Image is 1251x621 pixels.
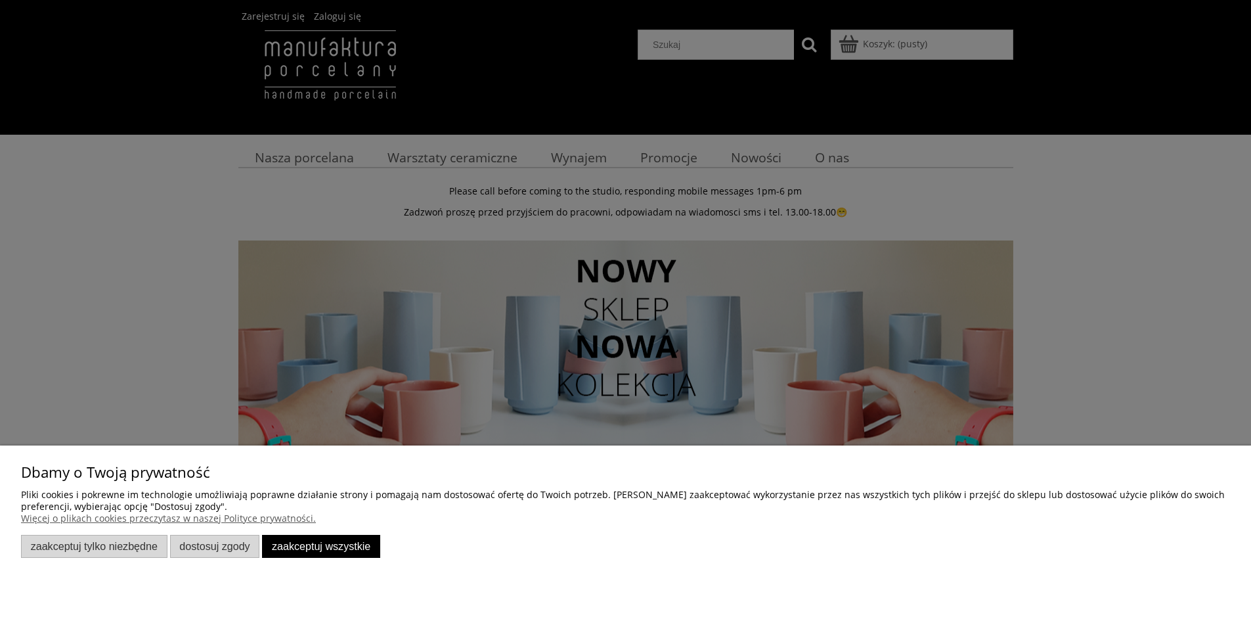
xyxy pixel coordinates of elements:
p: Pliki cookies i pokrewne im technologie umożliwiają poprawne działanie strony i pomagają nam dost... [21,489,1230,513]
button: Zaakceptuj wszystkie [262,535,380,558]
button: Dostosuj zgody [170,535,260,558]
button: Zaakceptuj tylko niezbędne [21,535,167,558]
a: Więcej o plikach cookies przeczytasz w naszej Polityce prywatności. [21,512,316,524]
p: Dbamy o Twoją prywatność [21,467,1230,478]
